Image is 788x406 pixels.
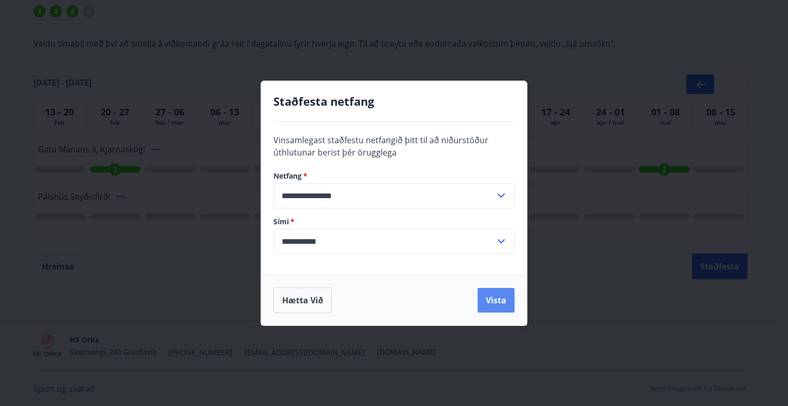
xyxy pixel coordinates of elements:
[273,93,515,109] h4: Staðfesta netfang
[273,287,332,313] button: Hætta við
[273,171,515,181] label: Netfang
[273,217,515,227] label: Sími
[273,134,488,158] span: Vinsamlegast staðfestu netfangið þitt til að niðurstöður úthlutunar berist þér örugglega
[478,288,515,313] button: Vista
